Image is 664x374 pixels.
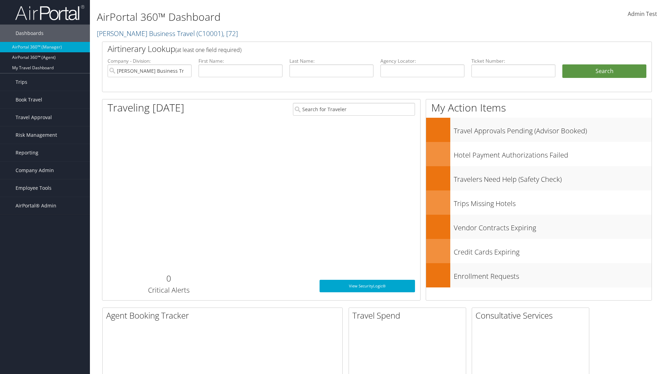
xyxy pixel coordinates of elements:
span: Company Admin [16,162,54,179]
h3: Hotel Payment Authorizations Failed [454,147,652,160]
h3: Enrollment Requests [454,268,652,281]
label: First Name: [199,57,283,64]
label: Ticket Number: [471,57,555,64]
h1: Traveling [DATE] [108,100,184,115]
h2: 0 [108,273,230,284]
span: Risk Management [16,126,57,144]
h2: Consultative Services [476,310,589,321]
span: Reporting [16,144,38,161]
h1: AirPortal 360™ Dashboard [97,10,470,24]
label: Company - Division: [108,57,192,64]
span: , [ 72 ] [223,29,238,38]
span: AirPortal® Admin [16,197,56,214]
h2: Travel Spend [352,310,466,321]
h2: Airtinerary Lookup [108,43,601,55]
a: Travelers Need Help (Safety Check) [426,166,652,190]
a: Enrollment Requests [426,263,652,287]
a: Trips Missing Hotels [426,190,652,215]
h1: My Action Items [426,100,652,115]
h3: Critical Alerts [108,285,230,295]
button: Search [562,64,646,78]
h2: Agent Booking Tracker [106,310,342,321]
span: (at least one field required) [175,46,241,54]
span: Travel Approval [16,109,52,126]
label: Last Name: [289,57,373,64]
a: [PERSON_NAME] Business Travel [97,29,238,38]
h3: Credit Cards Expiring [454,244,652,257]
label: Agency Locator: [380,57,464,64]
a: Vendor Contracts Expiring [426,215,652,239]
span: Trips [16,73,27,91]
a: View SecurityLogic® [320,280,415,292]
h3: Travelers Need Help (Safety Check) [454,171,652,184]
h3: Travel Approvals Pending (Advisor Booked) [454,123,652,136]
h3: Trips Missing Hotels [454,195,652,208]
img: airportal-logo.png [15,5,84,21]
span: Book Travel [16,91,42,108]
input: Search for Traveler [293,103,415,116]
h3: Vendor Contracts Expiring [454,220,652,233]
a: Admin Test [628,3,657,25]
a: Credit Cards Expiring [426,239,652,263]
a: Travel Approvals Pending (Advisor Booked) [426,118,652,142]
span: ( C10001 ) [196,29,223,38]
span: Dashboards [16,25,44,42]
a: Hotel Payment Authorizations Failed [426,142,652,166]
span: Admin Test [628,10,657,18]
span: Employee Tools [16,179,52,197]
